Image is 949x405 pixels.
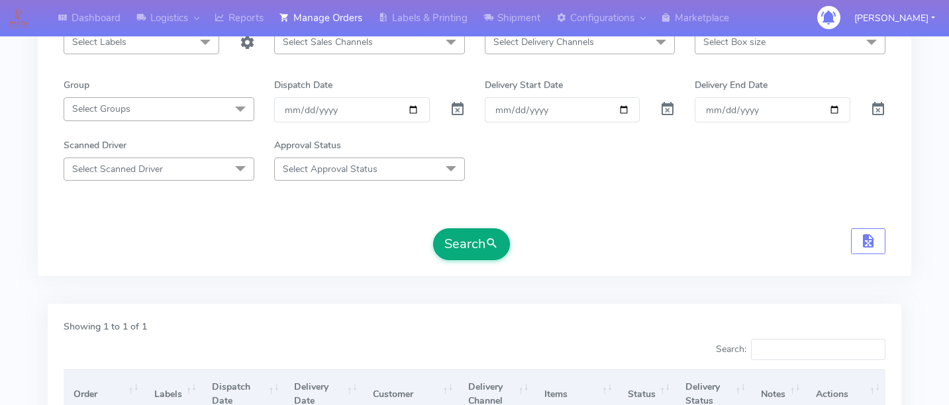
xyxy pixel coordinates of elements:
span: Select Box size [703,36,766,48]
input: Search: [751,339,885,360]
label: Approval Status [274,138,341,152]
label: Delivery Start Date [485,78,563,92]
label: Showing 1 to 1 of 1 [64,320,147,334]
span: Select Scanned Driver [72,163,163,175]
label: Delivery End Date [695,78,768,92]
button: [PERSON_NAME] [844,5,945,32]
span: Select Labels [72,36,126,48]
label: Dispatch Date [274,78,332,92]
span: Select Groups [72,103,130,115]
label: Scanned Driver [64,138,126,152]
button: Search [433,228,510,260]
label: Search: [716,339,885,360]
span: Select Sales Channels [283,36,373,48]
span: Select Delivery Channels [493,36,594,48]
label: Group [64,78,89,92]
span: Select Approval Status [283,163,377,175]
